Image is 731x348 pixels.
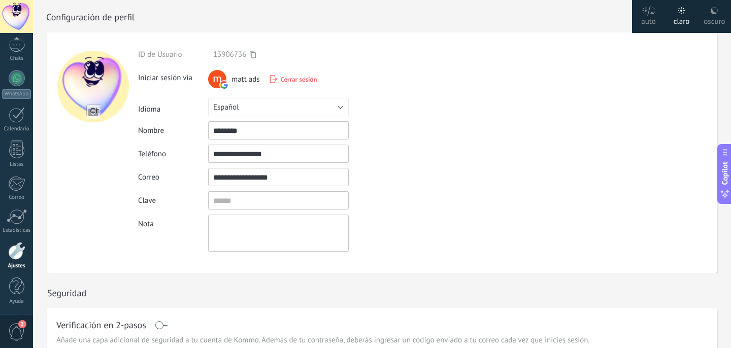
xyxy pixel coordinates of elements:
div: Nota [138,215,208,229]
span: Español [213,102,239,112]
div: WhatsApp [2,89,31,99]
div: Calendario [2,126,31,132]
div: Chats [2,55,31,62]
div: oscuro [704,7,725,33]
h1: Verificación en 2-pasos [56,321,146,329]
span: Añade una capa adicional de seguridad a tu cuenta de Kommo. Además de tu contraseña, deberás ingr... [56,335,590,345]
div: Correo [2,194,31,201]
h1: Seguridad [47,287,86,299]
div: Clave [138,196,208,205]
div: Ajustes [2,263,31,269]
div: ID de Usuario [138,50,208,59]
div: Teléfono [138,149,208,159]
div: Idioma [138,100,208,114]
div: auto [641,7,656,33]
div: Nombre [138,126,208,135]
span: 2 [18,320,26,328]
div: Correo [138,172,208,182]
span: Copilot [720,162,730,185]
span: matt ads [231,75,260,84]
div: Ayuda [2,298,31,305]
div: Estadísticas [2,227,31,234]
div: Listas [2,161,31,168]
button: Español [208,98,349,116]
span: Cerrar sesión [281,75,317,84]
div: claro [674,7,690,33]
span: 13906736 [213,50,246,59]
div: Iniciar sesión vía [138,69,208,83]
